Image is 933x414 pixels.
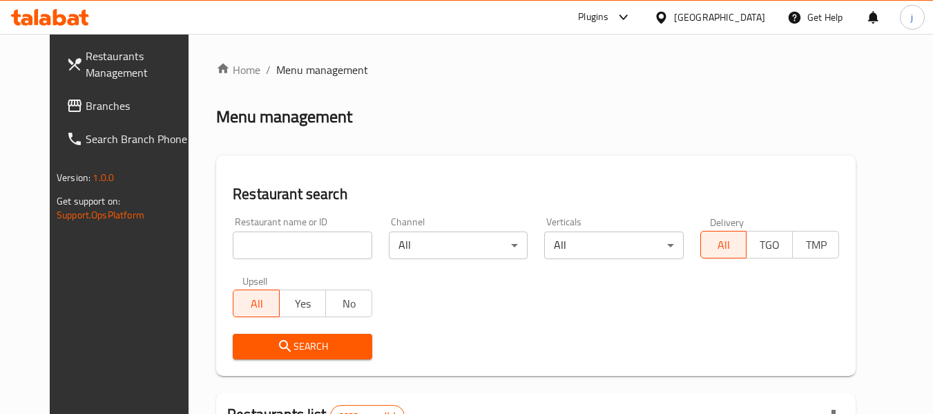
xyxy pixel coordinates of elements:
label: Upsell [242,276,268,285]
span: All [239,294,274,314]
span: j [911,10,913,25]
nav: breadcrumb [216,62,856,78]
button: Yes [279,290,326,317]
span: Search [244,338,360,355]
button: TMP [792,231,839,258]
a: Restaurants Management [55,39,206,89]
div: All [389,232,528,259]
span: No [331,294,367,314]
span: TMP [798,235,834,255]
label: Delivery [710,217,744,227]
button: All [233,290,280,317]
a: Search Branch Phone [55,122,206,156]
button: Search [233,334,372,359]
span: Branches [86,97,195,114]
span: Search Branch Phone [86,131,195,147]
span: Menu management [276,62,368,78]
span: Restaurants Management [86,48,195,81]
button: All [700,231,747,258]
button: No [325,290,372,317]
li: / [266,62,271,78]
span: All [706,235,742,255]
div: Plugins [578,9,608,26]
span: Get support on: [57,192,120,210]
input: Search for restaurant name or ID.. [233,232,372,259]
a: Home [216,62,260,78]
div: All [544,232,683,259]
button: TGO [746,231,793,258]
a: Support.OpsPlatform [57,206,144,224]
span: Version: [57,169,90,187]
h2: Restaurant search [233,184,839,205]
h2: Menu management [216,106,352,128]
div: [GEOGRAPHIC_DATA] [674,10,765,25]
a: Branches [55,89,206,122]
span: Yes [285,294,320,314]
span: TGO [752,235,787,255]
span: 1.0.0 [93,169,114,187]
